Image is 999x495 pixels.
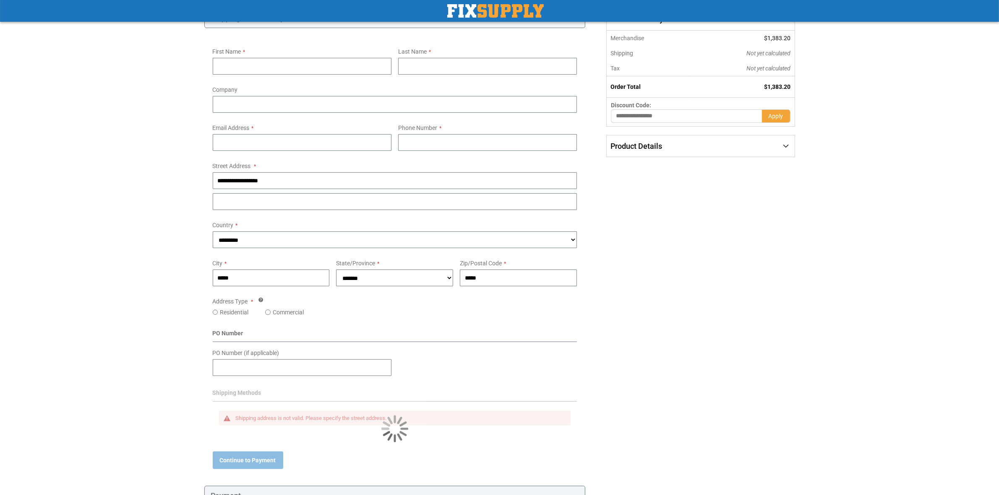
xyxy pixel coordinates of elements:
button: Apply [762,109,790,123]
span: Product Details [610,142,662,150]
img: Fix Industrial Supply [447,4,544,18]
span: Apply [769,113,783,119]
span: Last Name [398,48,427,55]
span: Address Type [213,298,248,305]
span: Not yet calculated [747,65,791,72]
span: Street Address [213,163,251,169]
th: Merchandise [607,31,690,46]
span: City [213,260,223,267]
label: Commercial [273,308,304,316]
th: Tax [607,61,690,76]
span: Discount Code: [611,102,651,109]
span: $1,383.20 [764,83,791,90]
span: First Name [213,48,241,55]
span: $1,383.20 [764,35,791,41]
span: Not yet calculated [747,50,791,57]
div: PO Number [213,329,577,342]
label: Residential [220,308,248,316]
span: PO Number (if applicable) [213,350,279,356]
span: Company [213,86,238,93]
span: Zip/Postal Code [460,260,502,267]
span: Phone Number [398,124,437,131]
span: Shipping [610,50,633,57]
strong: Order Total [610,83,641,90]
img: Loading... [381,415,408,442]
a: store logo [447,4,544,18]
span: Email Address [213,124,250,131]
span: State/Province [336,260,375,267]
span: Country [213,222,234,228]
